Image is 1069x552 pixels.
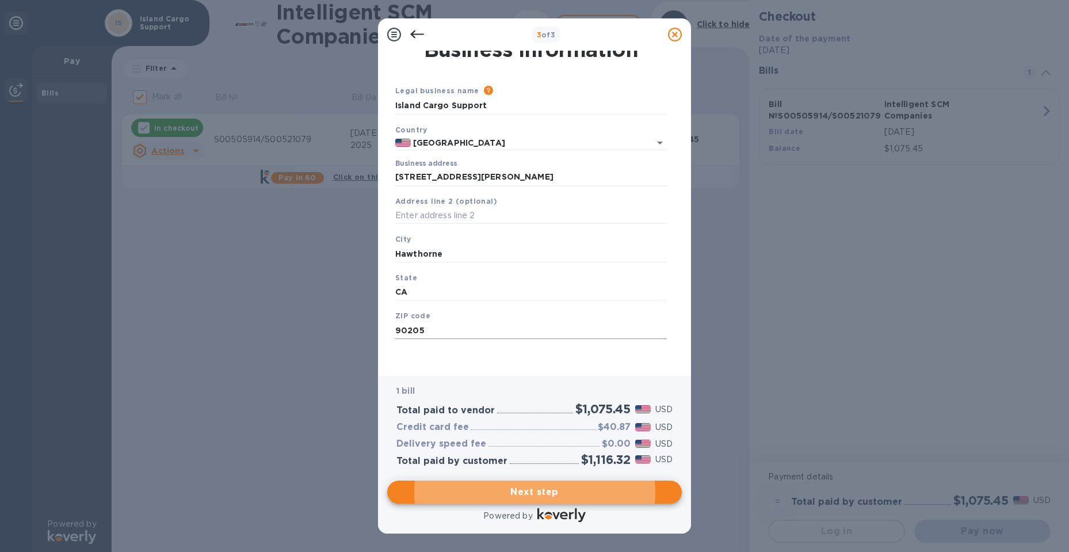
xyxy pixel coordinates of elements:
[395,322,667,339] input: Enter ZIP code
[635,423,651,431] img: USD
[396,456,507,467] h3: Total paid by customer
[387,481,682,504] button: Next step
[635,455,651,463] img: USD
[395,284,667,301] input: Enter state
[483,510,532,522] p: Powered by
[396,439,486,450] h3: Delivery speed fee
[395,245,667,262] input: Enter city
[655,454,673,466] p: USD
[581,452,631,467] h2: $1,116.32
[395,139,411,147] img: US
[655,438,673,450] p: USD
[537,31,541,39] span: 3
[396,422,469,433] h3: Credit card fee
[395,311,430,320] b: ZIP code
[635,405,651,413] img: USD
[537,508,586,522] img: Logo
[537,31,556,39] b: of 3
[411,136,635,150] input: Select country
[602,439,631,450] h3: $0.00
[652,135,668,151] button: Open
[395,169,667,186] input: Enter address
[655,403,673,416] p: USD
[396,485,673,499] span: Next step
[393,37,669,62] h1: Business Information
[395,125,427,134] b: Country
[395,235,411,243] b: City
[598,422,631,433] h3: $40.87
[655,421,673,433] p: USD
[395,86,479,95] b: Legal business name
[635,440,651,448] img: USD
[396,386,415,395] b: 1 bill
[396,405,495,416] h3: Total paid to vendor
[395,161,457,167] label: Business address
[395,97,667,115] input: Enter legal business name
[395,273,417,282] b: State
[395,207,667,224] input: Enter address line 2
[575,402,631,416] h2: $1,075.45
[395,197,497,205] b: Address line 2 (optional)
